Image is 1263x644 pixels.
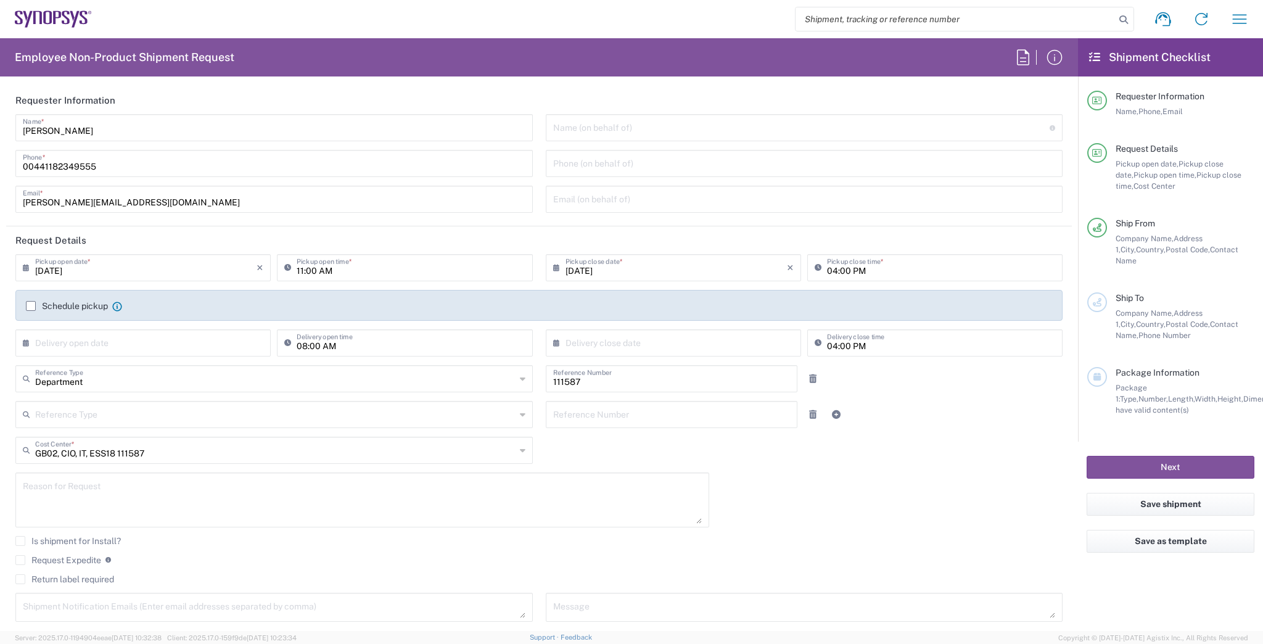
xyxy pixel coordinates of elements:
span: Ship To [1116,293,1144,303]
span: Type, [1120,394,1138,403]
span: Country, [1136,320,1166,329]
a: Feedback [561,634,592,641]
h2: Requester Information [15,94,115,107]
h2: Employee Non-Product Shipment Request [15,50,234,65]
a: Remove Reference [804,370,821,387]
span: Pickup open date, [1116,159,1179,168]
button: Save shipment [1087,493,1254,516]
span: Length, [1168,394,1195,403]
input: Shipment, tracking or reference number [796,7,1115,31]
span: Cost Center [1133,181,1175,191]
button: Next [1087,456,1254,479]
span: Copyright © [DATE]-[DATE] Agistix Inc., All Rights Reserved [1058,632,1248,643]
span: City, [1121,245,1136,254]
span: Server: 2025.17.0-1194904eeae [15,634,162,642]
span: City, [1121,320,1136,329]
a: Add Reference [828,406,845,423]
span: Ship From [1116,218,1155,228]
span: Width, [1195,394,1217,403]
span: Phone Number [1138,331,1191,340]
label: Schedule pickup [26,301,108,311]
span: Email [1162,107,1183,116]
span: Height, [1217,394,1243,403]
button: Save as template [1087,530,1254,553]
span: Name, [1116,107,1138,116]
a: Remove Reference [804,406,821,423]
span: [DATE] 10:23:34 [247,634,297,642]
a: Support [530,634,561,641]
span: Package 1: [1116,383,1147,403]
span: Country, [1136,245,1166,254]
i: × [787,258,794,278]
h2: Request Details [15,234,86,247]
i: × [257,258,263,278]
span: Number, [1138,394,1168,403]
span: Phone, [1138,107,1162,116]
span: Pickup open time, [1133,170,1196,180]
label: Return label required [15,574,114,584]
span: Request Details [1116,144,1178,154]
span: Company Name, [1116,308,1174,318]
span: Requester Information [1116,91,1204,101]
span: Client: 2025.17.0-159f9de [167,634,297,642]
span: Postal Code, [1166,245,1210,254]
span: Company Name, [1116,234,1174,243]
h2: Shipment Checklist [1089,50,1211,65]
span: Package Information [1116,368,1199,378]
label: Is shipment for Install? [15,536,121,546]
span: Postal Code, [1166,320,1210,329]
label: Request Expedite [15,555,101,565]
span: [DATE] 10:32:38 [112,634,162,642]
